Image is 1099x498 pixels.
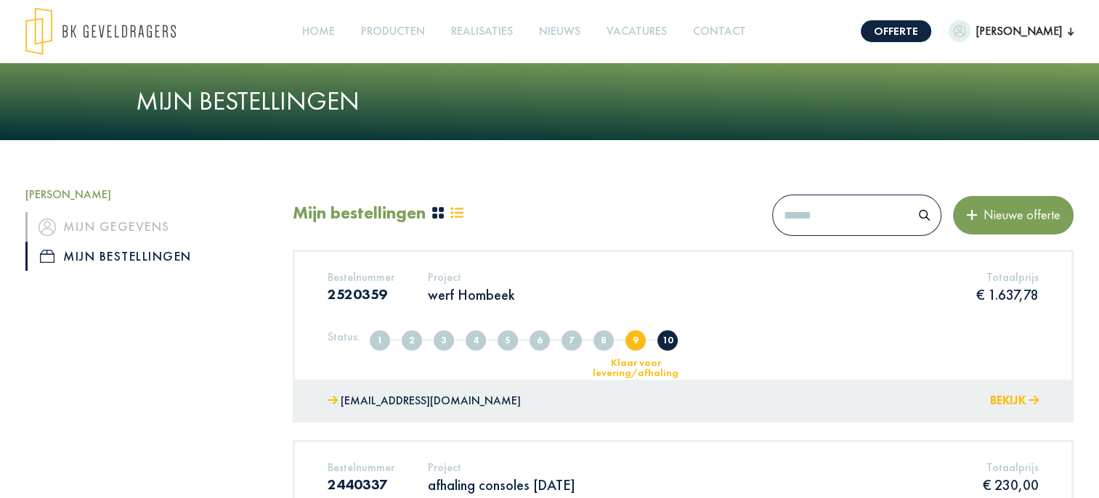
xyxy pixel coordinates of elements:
[953,196,1074,234] button: Nieuwe offerte
[428,285,515,304] p: werf Hombeek
[657,330,678,351] span: Geleverd/afgehaald
[687,15,752,48] a: Contact
[40,250,54,263] img: icon
[970,23,1068,40] span: [PERSON_NAME]
[976,285,1039,304] p: € 1.637,78
[949,20,970,42] img: dummypic.png
[293,203,426,224] h2: Mijn bestellingen
[434,330,454,351] span: Offerte verzonden
[428,270,515,284] h5: Project
[38,219,56,236] img: icon
[919,210,930,221] img: search.svg
[25,212,271,241] a: iconMijn gegevens
[328,391,521,412] a: [EMAIL_ADDRESS][DOMAIN_NAME]
[561,330,582,351] span: In productie
[983,460,1039,474] h5: Totaalprijs
[983,475,1039,494] p: € 230,00
[328,475,394,493] h3: 2440337
[978,206,1061,223] span: Nieuwe offerte
[136,86,964,117] h1: Mijn bestellingen
[328,330,360,343] h5: Status:
[402,330,422,351] span: Volledig
[576,357,696,377] div: Klaar voor levering/afhaling
[355,15,431,48] a: Producten
[328,285,394,303] h3: 2520359
[25,187,271,201] h5: [PERSON_NAME]
[949,20,1074,42] button: [PERSON_NAME]
[428,475,575,494] p: afhaling consoles [DATE]
[445,15,519,48] a: Realisaties
[593,330,614,351] span: In nabehandeling
[370,330,390,351] span: Aangemaakt
[530,330,550,351] span: Offerte goedgekeurd
[466,330,486,351] span: Offerte in overleg
[990,391,1039,412] button: Bekijk
[601,15,673,48] a: Vacatures
[25,242,271,271] a: iconMijn bestellingen
[428,460,575,474] h5: Project
[328,270,394,284] h5: Bestelnummer
[625,330,646,351] span: Klaar voor levering/afhaling
[861,20,931,42] a: Offerte
[296,15,341,48] a: Home
[976,270,1039,284] h5: Totaalprijs
[25,7,176,55] img: logo
[533,15,586,48] a: Nieuws
[498,330,518,351] span: Offerte afgekeurd
[328,460,394,474] h5: Bestelnummer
